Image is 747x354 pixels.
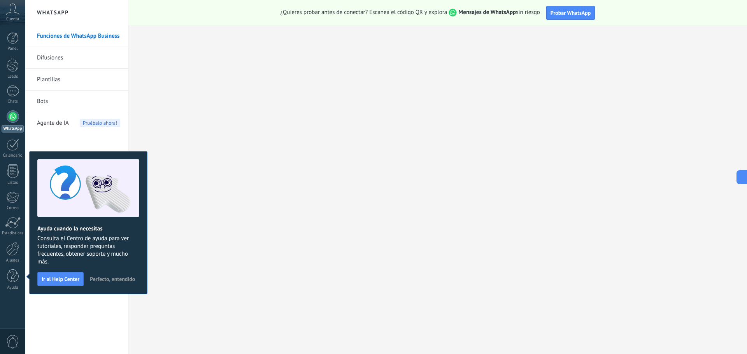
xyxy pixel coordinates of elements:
button: Probar WhatsApp [546,6,595,20]
li: Difusiones [25,47,128,69]
div: Chats [2,99,24,104]
li: Plantillas [25,69,128,91]
div: WhatsApp [2,125,24,133]
li: Agente de IA [25,112,128,134]
a: Agente de IAPruébalo ahora! [37,112,120,134]
button: Perfecto, entendido [86,273,139,285]
div: Estadísticas [2,231,24,236]
div: Panel [2,46,24,51]
div: Ayuda [2,285,24,290]
h2: Ayuda cuando la necesitas [37,225,139,232]
span: Pruébalo ahora! [80,119,120,127]
span: Cuenta [6,17,19,22]
button: Ir al Help Center [37,272,84,286]
span: Probar WhatsApp [551,9,591,16]
div: Calendario [2,153,24,158]
a: Funciones de WhatsApp Business [37,25,120,47]
a: Bots [37,91,120,112]
span: Agente de IA [37,112,69,134]
span: Ir al Help Center [42,276,79,282]
span: Perfecto, entendido [90,276,135,282]
div: Ajustes [2,258,24,263]
div: Correo [2,206,24,211]
span: ¿Quieres probar antes de conectar? Escanea el código QR y explora sin riesgo [281,9,540,17]
li: Bots [25,91,128,112]
div: Listas [2,180,24,185]
strong: Mensajes de WhatsApp [458,9,516,16]
a: Plantillas [37,69,120,91]
div: Leads [2,74,24,79]
span: Consulta el Centro de ayuda para ver tutoriales, responder preguntas frecuentes, obtener soporte ... [37,235,139,266]
li: Funciones de WhatsApp Business [25,25,128,47]
a: Difusiones [37,47,120,69]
